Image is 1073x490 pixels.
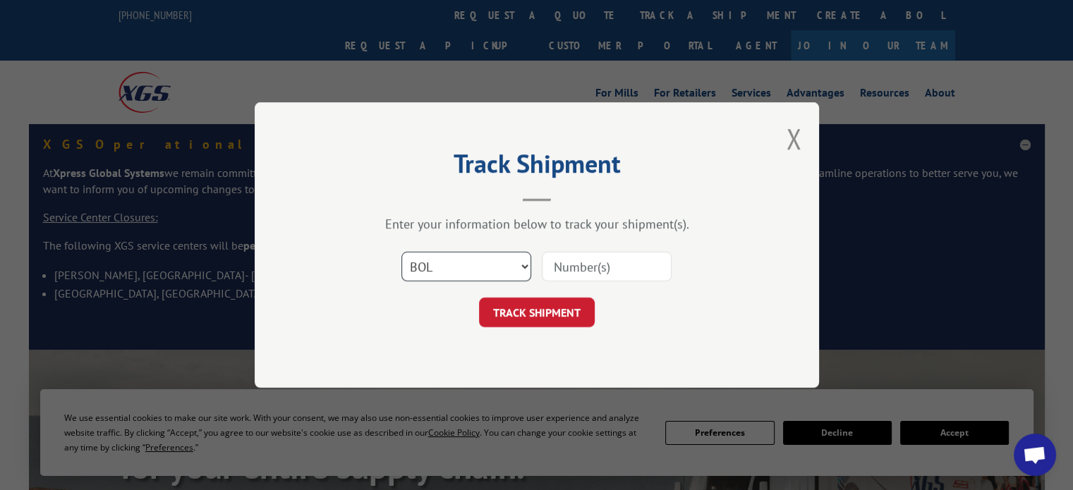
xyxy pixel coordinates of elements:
a: Open chat [1014,434,1056,476]
h2: Track Shipment [325,154,748,180]
button: Close modal [786,120,801,157]
input: Number(s) [542,252,672,281]
button: TRACK SHIPMENT [479,298,595,327]
div: Enter your information below to track your shipment(s). [325,216,748,232]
